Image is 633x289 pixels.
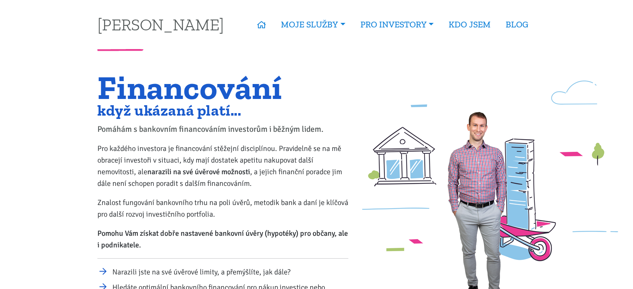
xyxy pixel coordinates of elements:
[273,15,352,34] a: MOJE SLUŽBY
[97,229,348,249] strong: Pomohu Vám získat dobře nastavené bankovní úvěry (hypotéky) pro občany, ale i podnikatele.
[97,197,348,220] p: Znalost fungování bankovního trhu na poli úvěrů, metodik bank a daní je klíčová pro další rozvoj ...
[97,143,348,189] p: Pro každého investora je financování stěžejní disciplínou. Pravidelně se na mě obracejí investoři...
[97,16,224,32] a: [PERSON_NAME]
[147,167,250,176] strong: narazili na své úvěrové možnosti
[353,15,441,34] a: PRO INVESTORY
[97,104,348,117] h2: když ukázaná platí...
[112,266,348,278] li: Narazili jste na své úvěrové limity, a přemýšlíte, jak dále?
[97,124,348,135] p: Pomáhám s bankovním financováním investorům i běžným lidem.
[498,15,536,34] a: BLOG
[441,15,498,34] a: KDO JSEM
[97,74,348,101] h1: Financování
